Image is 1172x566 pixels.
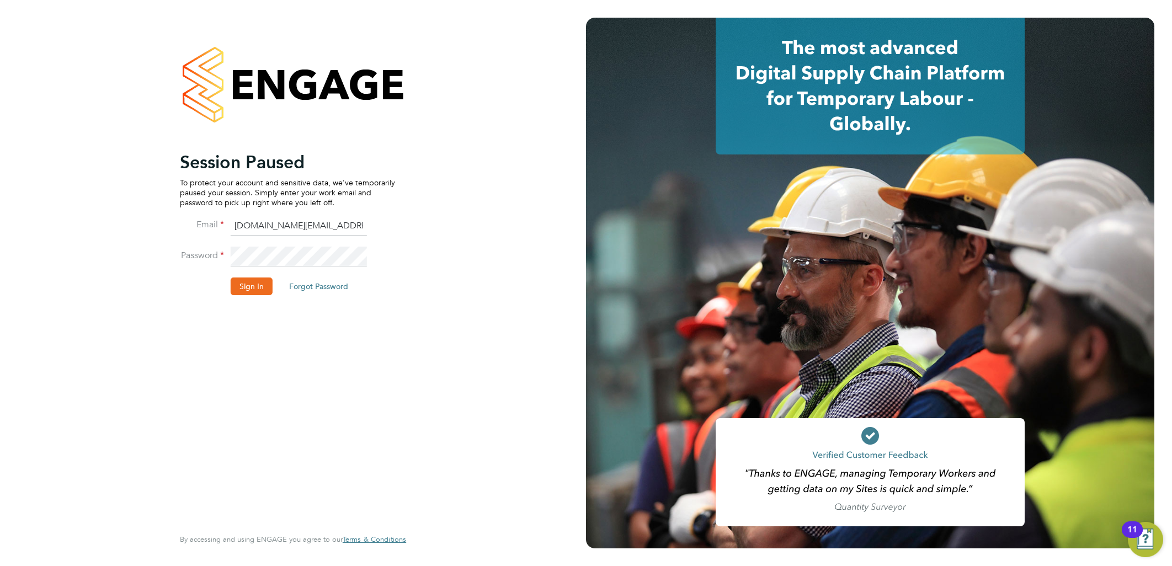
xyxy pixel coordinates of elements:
[180,535,406,544] span: By accessing and using ENGAGE you agree to our
[280,277,357,295] button: Forgot Password
[231,277,273,295] button: Sign In
[180,250,224,261] label: Password
[1127,530,1137,544] div: 11
[231,216,367,236] input: Enter your work email...
[1128,522,1163,557] button: Open Resource Center, 11 new notifications
[180,151,395,173] h2: Session Paused
[180,178,395,208] p: To protect your account and sensitive data, we've temporarily paused your session. Simply enter y...
[180,219,224,231] label: Email
[343,535,406,544] a: Terms & Conditions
